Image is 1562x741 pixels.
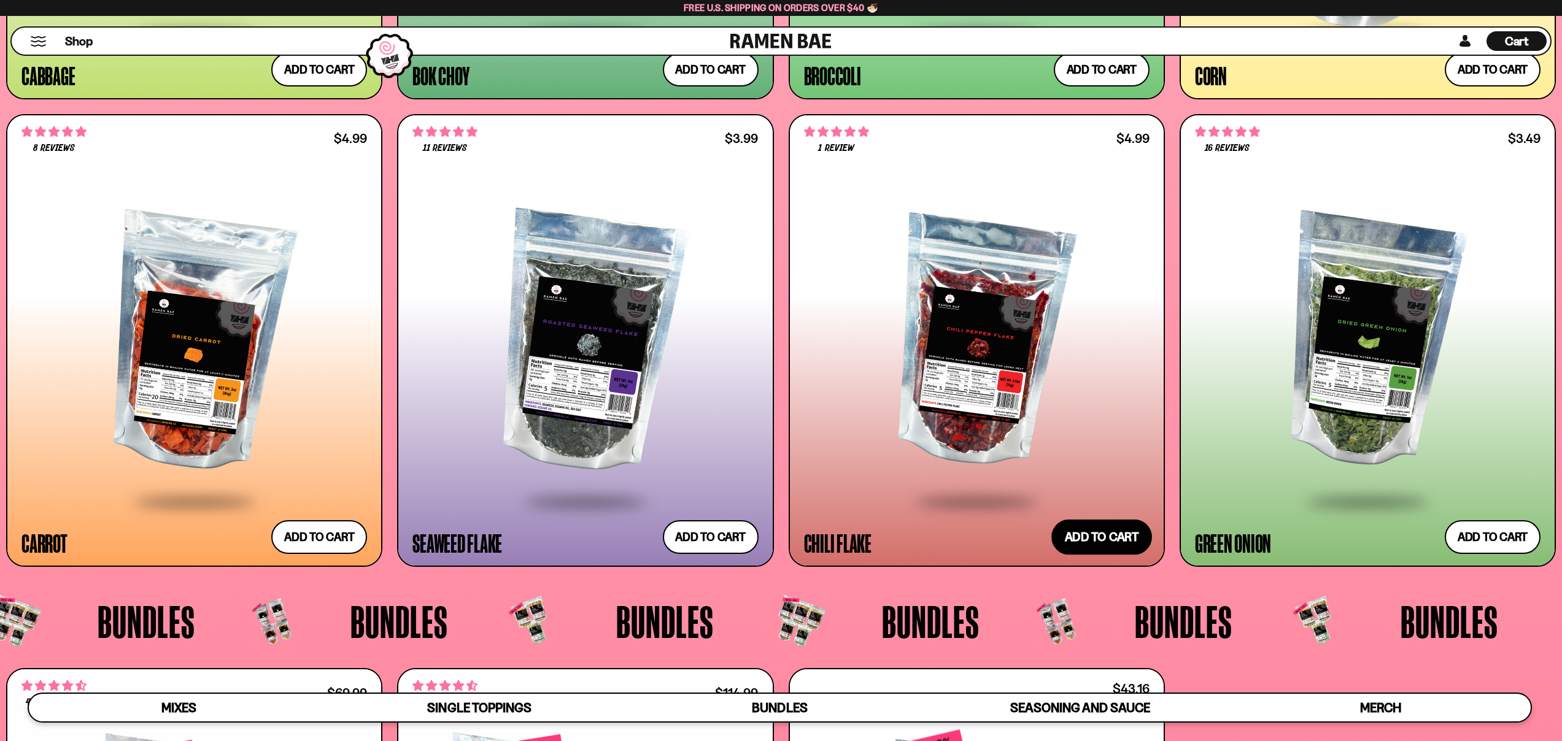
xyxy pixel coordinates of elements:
[1116,132,1150,144] div: $4.99
[412,678,477,694] span: 4.63 stars
[21,64,75,86] div: Cabbage
[1010,700,1150,715] span: Seasoning and Sauce
[616,599,714,644] span: Bundles
[1051,519,1152,555] button: Add to cart
[725,132,758,144] div: $3.99
[1401,599,1498,644] span: Bundles
[327,687,367,699] div: $69.99
[26,697,82,707] span: 4845 reviews
[630,694,930,721] a: Bundles
[789,114,1165,567] a: 5.00 stars 1 review $4.99 Chili Flake Add to cart
[804,64,861,86] div: Broccoli
[29,694,329,721] a: Mixes
[1445,520,1541,554] button: Add to cart
[663,520,759,554] button: Add to cart
[1505,34,1529,48] span: Cart
[427,700,531,715] span: Single Toppings
[882,599,980,644] span: Bundles
[329,694,629,721] a: Single Toppings
[1445,53,1541,86] button: Add to cart
[715,687,758,699] div: $114.99
[412,124,477,140] span: 4.82 stars
[65,33,93,50] span: Shop
[1205,144,1250,153] span: 16 reviews
[663,53,759,86] button: Add to cart
[30,36,47,47] button: Mobile Menu Trigger
[804,124,869,140] span: 5.00 stars
[752,700,807,715] span: Bundles
[1231,694,1531,721] a: Merch
[334,132,367,144] div: $4.99
[161,700,196,715] span: Mixes
[21,678,87,694] span: 4.71 stars
[412,532,502,554] div: Seaweed Flake
[1195,124,1260,140] span: 4.88 stars
[65,31,93,51] a: Shop
[21,124,87,140] span: 4.75 stars
[1195,532,1271,554] div: Green Onion
[21,532,68,554] div: Carrot
[6,114,382,567] a: 4.75 stars 8 reviews $4.99 Carrot Add to cart
[1195,64,1227,86] div: Corn
[33,144,75,153] span: 8 reviews
[804,532,872,554] div: Chili Flake
[1508,132,1541,144] div: $3.49
[1113,683,1150,694] div: $43.16
[1180,114,1556,567] a: 4.88 stars 16 reviews $3.49 Green Onion Add to cart
[818,144,854,153] span: 1 review
[1360,700,1401,715] span: Merch
[930,694,1230,721] a: Seasoning and Sauce
[1487,28,1547,55] div: Cart
[1135,599,1232,644] span: Bundles
[684,2,878,13] span: Free U.S. Shipping on Orders over $40 🍜
[397,114,773,567] a: 4.82 stars 11 reviews $3.99 Seaweed Flake Add to cart
[412,64,469,86] div: Bok Choy
[98,599,195,644] span: Bundles
[350,599,448,644] span: Bundles
[271,53,367,86] button: Add to cart
[1054,53,1150,86] button: Add to cart
[271,520,367,554] button: Add to cart
[423,144,467,153] span: 11 reviews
